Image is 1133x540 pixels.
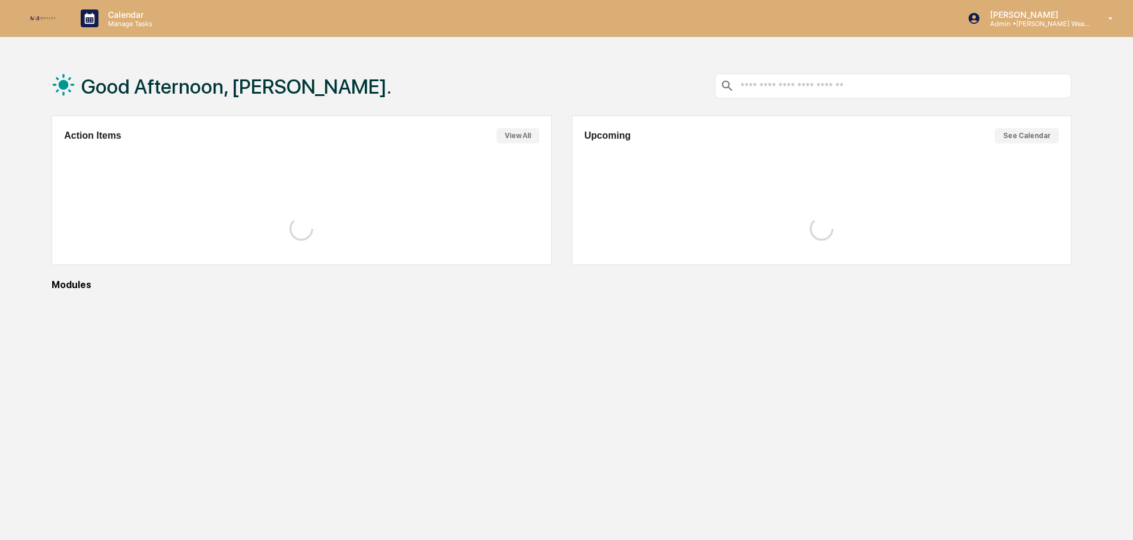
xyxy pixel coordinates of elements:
[981,9,1091,20] p: [PERSON_NAME]
[497,128,539,143] button: View All
[995,128,1059,143] button: See Calendar
[584,130,631,141] h2: Upcoming
[52,279,1071,290] div: Modules
[981,20,1091,28] p: Admin • [PERSON_NAME] Wealth
[64,130,121,141] h2: Action Items
[28,15,57,23] img: logo
[81,75,392,98] h1: Good Afternoon, [PERSON_NAME].
[98,20,158,28] p: Manage Tasks
[98,9,158,20] p: Calendar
